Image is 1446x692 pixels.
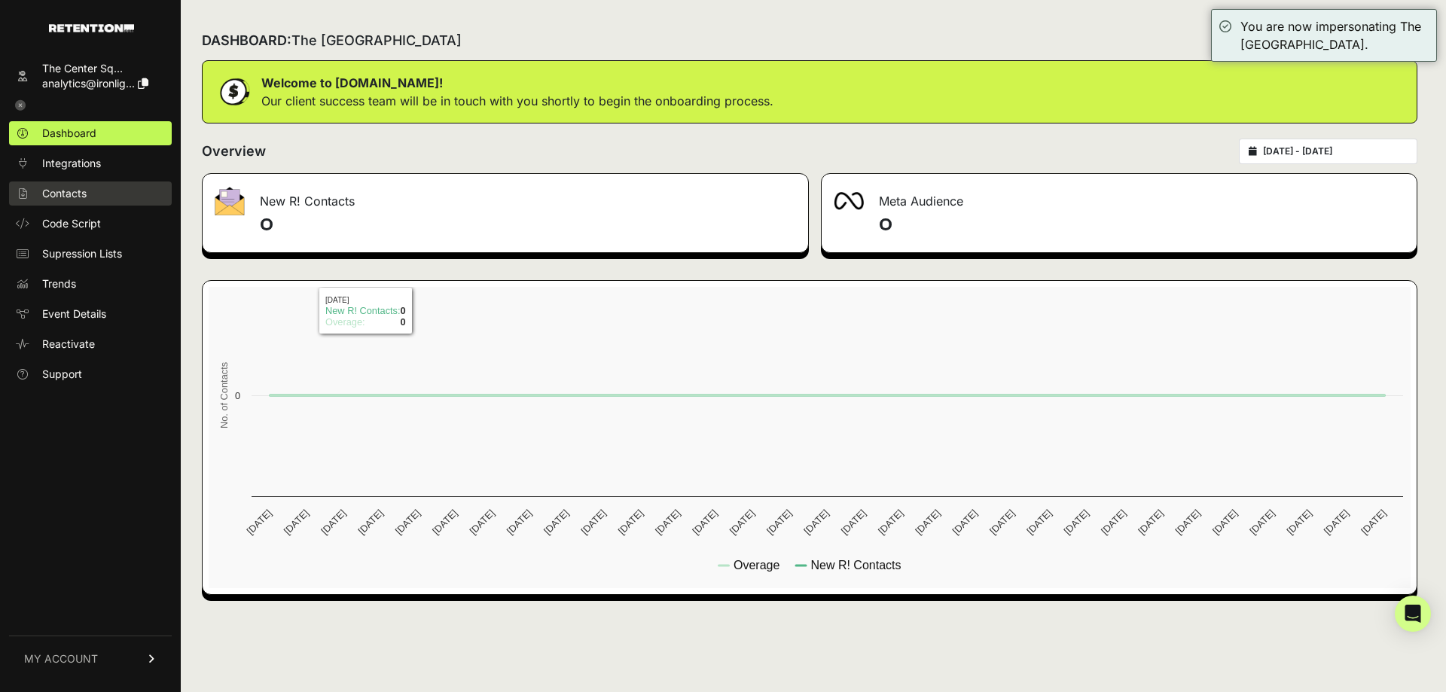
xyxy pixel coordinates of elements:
[810,559,901,572] text: New R! Contacts
[42,77,135,90] span: analytics@ironlig...
[505,508,534,537] text: [DATE]
[42,126,96,141] span: Dashboard
[42,337,95,352] span: Reactivate
[218,362,230,428] text: No. of Contacts
[653,508,682,537] text: [DATE]
[950,508,980,537] text: [DATE]
[282,508,311,537] text: [DATE]
[355,508,385,537] text: [DATE]
[235,390,240,401] text: 0
[1240,17,1429,53] div: You are now impersonating The [GEOGRAPHIC_DATA].
[1173,508,1203,537] text: [DATE]
[393,508,423,537] text: [DATE]
[822,174,1417,219] div: Meta Audience
[9,242,172,266] a: Supression Lists
[9,151,172,175] a: Integrations
[42,367,82,382] span: Support
[1136,508,1165,537] text: [DATE]
[9,212,172,236] a: Code Script
[728,508,757,537] text: [DATE]
[215,73,252,111] img: dollar-coin-05c43ed7efb7bc0c12610022525b4bbbb207c7efeef5aecc26f025e68dcafac9.png
[42,186,87,201] span: Contacts
[1024,508,1054,537] text: [DATE]
[9,272,172,296] a: Trends
[879,213,1405,237] h4: 0
[987,508,1017,537] text: [DATE]
[1395,596,1431,632] div: Open Intercom Messenger
[9,181,172,206] a: Contacts
[203,174,808,219] div: New R! Contacts
[1285,508,1314,537] text: [DATE]
[24,651,98,666] span: MY ACCOUNT
[261,75,443,90] strong: Welcome to [DOMAIN_NAME]!
[245,508,274,537] text: [DATE]
[291,32,462,48] span: The [GEOGRAPHIC_DATA]
[541,508,571,537] text: [DATE]
[42,306,106,322] span: Event Details
[1099,508,1128,537] text: [DATE]
[467,508,496,537] text: [DATE]
[319,508,348,537] text: [DATE]
[49,24,134,32] img: Retention.com
[734,559,779,572] text: Overage
[690,508,719,537] text: [DATE]
[834,192,864,210] img: fa-meta-2f981b61bb99beabf952f7030308934f19ce035c18b003e963880cc3fabeebb7.png
[1359,508,1388,537] text: [DATE]
[764,508,794,537] text: [DATE]
[876,508,905,537] text: [DATE]
[42,246,122,261] span: Supression Lists
[9,362,172,386] a: Support
[42,216,101,231] span: Code Script
[42,276,76,291] span: Trends
[9,302,172,326] a: Event Details
[578,508,608,537] text: [DATE]
[42,156,101,171] span: Integrations
[202,141,266,162] h2: Overview
[839,508,868,537] text: [DATE]
[801,508,831,537] text: [DATE]
[215,187,245,215] img: fa-envelope-19ae18322b30453b285274b1b8af3d052b27d846a4fbe8435d1a52b978f639a2.png
[42,61,148,76] div: The Center Sq...
[1247,508,1277,537] text: [DATE]
[1210,508,1240,537] text: [DATE]
[9,56,172,96] a: The Center Sq... analytics@ironlig...
[261,92,773,110] p: Our client success team will be in touch with you shortly to begin the onboarding process.
[430,508,459,537] text: [DATE]
[9,636,172,681] a: MY ACCOUNT
[202,30,462,51] h2: DASHBOARD:
[1062,508,1091,537] text: [DATE]
[913,508,942,537] text: [DATE]
[260,213,796,237] h4: 0
[616,508,645,537] text: [DATE]
[1322,508,1351,537] text: [DATE]
[9,121,172,145] a: Dashboard
[9,332,172,356] a: Reactivate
